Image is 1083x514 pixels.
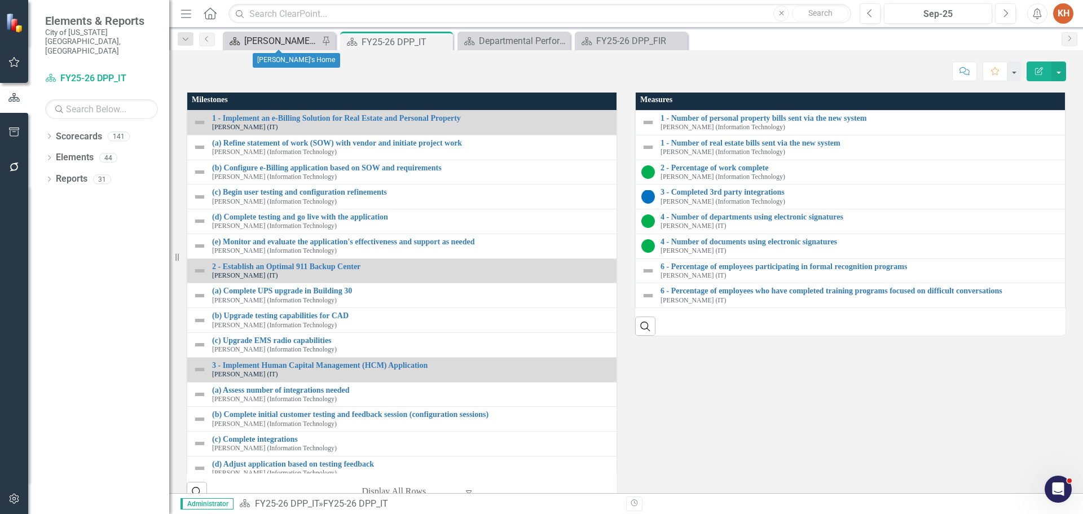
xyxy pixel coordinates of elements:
[641,165,655,179] img: On Target
[661,173,785,181] small: [PERSON_NAME] (Information Technology)
[641,140,655,154] img: Not Defined
[45,28,158,55] small: City of [US_STATE][GEOGRAPHIC_DATA], [GEOGRAPHIC_DATA]
[187,209,617,234] td: Double-Click to Edit Right Click for Context Menu
[193,363,206,376] img: Not Defined
[636,283,1066,308] td: Double-Click to Edit Right Click for Context Menu
[641,214,655,228] img: On Target
[212,247,337,254] small: [PERSON_NAME] (Information Technology)
[45,72,158,85] a: FY25-26 DPP_IT
[641,239,655,253] img: On Target
[193,462,206,475] img: Not Defined
[193,437,206,450] img: Not Defined
[212,297,337,304] small: [PERSON_NAME] (Information Technology)
[636,209,1066,234] td: Double-Click to Edit Right Click for Context Menu
[180,498,234,509] span: Administrator
[661,188,1059,196] a: 3 - Completed 3rd party integrations
[661,247,727,254] small: [PERSON_NAME] (IT)
[661,124,785,131] small: [PERSON_NAME] (Information Technology)
[187,456,617,481] td: Double-Click to Edit Right Click for Context Menu
[661,287,1059,295] a: 6 - Percentage of employees who have completed training programs focused on difficult conversations
[578,34,685,48] a: FY25-26 DPP_FIR
[193,140,206,154] img: Not Defined
[193,190,206,204] img: Not Defined
[228,4,851,24] input: Search ClearPoint...
[661,297,727,304] small: [PERSON_NAME] (IT)
[212,198,337,205] small: [PERSON_NAME] (Information Technology)
[661,114,1059,122] a: 1 - Number of personal property bills sent via the new system
[187,308,617,333] td: Double-Click to Edit Right Click for Context Menu
[239,498,618,511] div: »
[636,135,1066,160] td: Double-Click to Edit Right Click for Context Menu
[253,53,340,68] div: [PERSON_NAME]'s Home
[193,165,206,179] img: Not Defined
[193,412,206,426] img: Not Defined
[661,148,785,156] small: [PERSON_NAME] (Information Technology)
[661,198,785,205] small: [PERSON_NAME] (Information Technology)
[641,289,655,302] img: Not Defined
[212,173,337,181] small: [PERSON_NAME] (Information Technology)
[323,498,388,509] div: FY25-26 DPP_IT
[212,148,337,156] small: [PERSON_NAME] (Information Technology)
[641,116,655,129] img: Not Defined
[661,272,727,279] small: [PERSON_NAME] (IT)
[661,238,1059,246] a: 4 - Number of documents using electronic signatures
[362,35,450,49] div: FY25-26 DPP_IT
[212,346,337,353] small: [PERSON_NAME] (Information Technology)
[244,34,319,48] div: [PERSON_NAME]'s Home
[212,114,611,122] a: 1 - Implement an e-Billing Solution for Real Estate and Personal Property
[187,160,617,184] td: Double-Click to Edit Right Click for Context Menu
[187,332,617,357] td: Double-Click to Edit Right Click for Context Menu
[212,460,611,468] a: (d) Adjust application based on testing feedback
[212,213,611,221] a: (d) Complete testing and go live with the application
[187,184,617,209] td: Double-Click to Edit Right Click for Context Menu
[45,14,158,28] span: Elements & Reports
[212,435,611,443] a: (c) Complete integrations
[212,311,611,320] a: (b) Upgrade testing capabilities for CAD
[212,238,611,246] a: (e) Monitor and evaluate the application's effectiveness and support as needed
[792,6,848,21] button: Search
[636,110,1066,135] td: Double-Click to Edit Right Click for Context Menu
[212,371,278,378] small: [PERSON_NAME] (IT)
[888,7,988,21] div: Sep-25
[212,420,337,428] small: [PERSON_NAME] (Information Technology)
[212,164,611,172] a: (b) Configure e-Billing application based on SOW and requirements
[212,410,611,419] a: (b) Complete initial customer testing and feedback session (configuration sessions)
[212,361,611,370] a: 3 - Implement Human Capital Management (HCM) Application
[212,469,337,477] small: [PERSON_NAME] (Information Technology)
[661,222,727,230] small: [PERSON_NAME] (IT)
[212,445,337,452] small: [PERSON_NAME] (Information Technology)
[596,34,685,48] div: FY25-26 DPP_FIR
[212,188,611,196] a: (c) Begin user testing and configuration refinements
[1053,3,1073,24] button: KH
[212,287,611,295] a: (a) Complete UPS upgrade in Building 30
[193,239,206,253] img: Not Defined
[661,262,1059,271] a: 6 - Percentage of employees participating in formal recognition programs
[636,184,1066,209] td: Double-Click to Edit Right Click for Context Menu
[193,264,206,278] img: Not Defined
[187,382,617,407] td: Double-Click to Edit Right Click for Context Menu
[187,283,617,308] td: Double-Click to Edit Right Click for Context Menu
[187,407,617,432] td: Double-Click to Edit Right Click for Context Menu
[193,214,206,228] img: Not Defined
[226,34,319,48] a: [PERSON_NAME]'s Home
[884,3,992,24] button: Sep-25
[1045,476,1072,503] iframe: Intercom live chat
[212,139,611,147] a: (a) Refine statement of work (SOW) with vendor and initiate project work
[212,396,337,403] small: [PERSON_NAME] (Information Technology)
[212,336,611,345] a: (c) Upgrade EMS radio capabilities
[212,262,611,271] a: 2 - Establish an Optimal 911 Backup Center
[193,338,206,352] img: Not Defined
[808,8,833,17] span: Search
[193,289,206,302] img: Not Defined
[636,258,1066,283] td: Double-Click to Edit Right Click for Context Menu
[193,314,206,327] img: Not Defined
[187,432,617,456] td: Double-Click to Edit Right Click for Context Menu
[212,222,337,230] small: [PERSON_NAME] (Information Technology)
[641,190,655,204] img: No Target Established
[187,357,617,382] td: Double-Click to Edit Right Click for Context Menu
[6,13,25,33] img: ClearPoint Strategy
[45,99,158,119] input: Search Below...
[56,173,87,186] a: Reports
[212,386,611,394] a: (a) Assess number of integrations needed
